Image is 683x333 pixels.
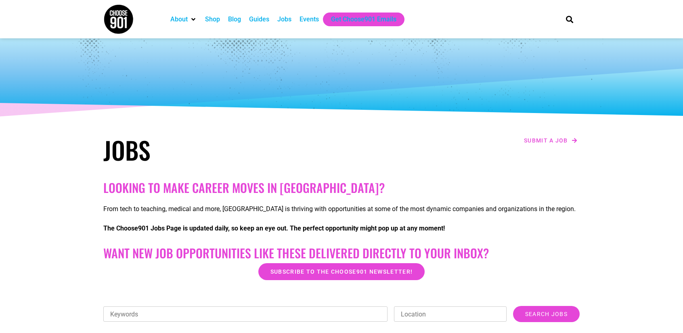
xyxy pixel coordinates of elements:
input: Search Jobs [513,306,580,322]
div: About [166,13,201,26]
input: Keywords [103,306,388,322]
div: Search [563,13,576,26]
a: Jobs [277,15,291,24]
a: Subscribe to the Choose901 newsletter! [258,263,425,280]
a: About [170,15,188,24]
a: Get Choose901 Emails [331,15,396,24]
span: Subscribe to the Choose901 newsletter! [270,269,413,274]
a: Submit a job [522,135,580,146]
h2: Want New Job Opportunities like these Delivered Directly to your Inbox? [103,246,580,260]
h1: Jobs [103,135,337,164]
span: Submit a job [524,138,568,143]
a: Shop [205,15,220,24]
a: Events [300,15,319,24]
strong: The Choose901 Jobs Page is updated daily, so keep an eye out. The perfect opportunity might pop u... [103,224,445,232]
input: Location [394,306,507,322]
nav: Main nav [166,13,552,26]
p: From tech to teaching, medical and more, [GEOGRAPHIC_DATA] is thriving with opportunities at some... [103,204,580,214]
a: Guides [249,15,269,24]
h2: Looking to make career moves in [GEOGRAPHIC_DATA]? [103,180,580,195]
a: Blog [228,15,241,24]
